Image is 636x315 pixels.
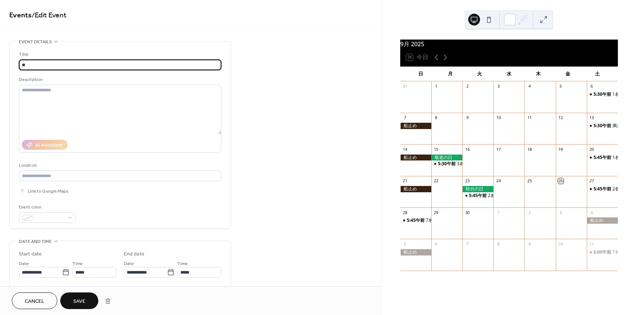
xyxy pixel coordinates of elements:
span: Time [177,260,188,268]
span: 5:45午前 [594,186,612,192]
div: 24 [496,178,501,184]
div: 13 [589,115,595,121]
span: Save [73,298,85,305]
div: 11 [527,115,532,121]
div: 満員御礼 [612,123,630,129]
div: 3 [558,210,564,215]
span: / Edit Event [32,8,67,23]
span: Date [19,260,29,268]
a: Events [9,8,32,23]
div: Event color [19,203,74,211]
div: 船止め [587,217,618,224]
div: 31 [402,84,408,89]
div: 2名様募集中 [462,193,493,199]
div: 金 [553,67,583,81]
div: 14 [402,146,408,152]
div: 2 [465,84,470,89]
div: 6 [433,241,439,247]
div: 29 [433,210,439,215]
div: 5 [558,84,564,89]
div: Location [19,162,220,169]
div: 20 [589,146,595,152]
span: 6:00午前 [594,249,612,255]
div: 満員御礼 [587,123,618,129]
div: 11 [589,241,595,247]
span: 5:30午前 [438,161,457,167]
div: End date [124,250,144,258]
div: 12 [558,115,564,121]
div: 敬老の日 [431,155,462,161]
div: 2名様募集中 [488,193,513,199]
span: 5:45午前 [594,155,612,161]
div: 3名様募集中 [431,161,462,167]
div: 21 [402,178,408,184]
div: 船止め [400,123,431,129]
div: 19 [558,146,564,152]
div: 26 [558,178,564,184]
span: Cancel [25,298,44,305]
div: 4 [527,84,532,89]
div: 8 [496,241,501,247]
div: 18 [527,146,532,152]
div: 水 [494,67,524,81]
span: Date and time [19,238,52,245]
div: 日 [406,67,436,81]
span: Date [124,260,134,268]
div: Title [19,51,220,58]
div: 9 [527,241,532,247]
span: 5:30午前 [594,91,612,98]
div: 16 [465,146,470,152]
span: Time [72,260,83,268]
div: 7名様募集中 [400,217,431,224]
div: 10 [558,241,564,247]
div: 1名様募集中 [587,155,618,161]
div: 25 [527,178,532,184]
div: 9 [465,115,470,121]
div: 2 [527,210,532,215]
div: 船止め [400,249,431,255]
span: 5:45午前 [469,193,488,199]
div: Start date [19,250,42,258]
div: 30 [465,210,470,215]
div: 7 [402,115,408,121]
div: 4 [589,210,595,215]
div: 秋分の日 [462,186,493,192]
div: 5 [402,241,408,247]
div: 土 [582,67,612,81]
div: 7名様募集中 [587,249,618,255]
span: Event details [19,38,52,46]
div: 28 [402,210,408,215]
span: 5:45午前 [407,217,426,224]
div: 木 [524,67,553,81]
div: 6 [589,84,595,89]
button: Save [60,292,98,309]
div: 1 [496,210,501,215]
span: 5:30午前 [594,123,612,129]
div: 10 [496,115,501,121]
div: 船止め [400,186,431,192]
div: 22 [433,178,439,184]
div: 27 [589,178,595,184]
div: 2名様募集中 [587,186,618,192]
div: 7 [465,241,470,247]
div: 9月 2025 [400,40,618,48]
div: 船止め [400,155,431,161]
div: 火 [465,67,494,81]
div: 17 [496,146,501,152]
div: 23 [465,178,470,184]
div: 8 [433,115,439,121]
button: Cancel [12,292,57,309]
div: Description [19,76,220,84]
div: 7名様募集中 [426,217,450,224]
div: 15 [433,146,439,152]
div: 1 [433,84,439,89]
div: 1名様募集中 [587,91,618,98]
span: Link to Google Maps [28,187,68,195]
div: 月 [435,67,465,81]
div: 3 [496,84,501,89]
div: 3名様募集中 [457,161,482,167]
